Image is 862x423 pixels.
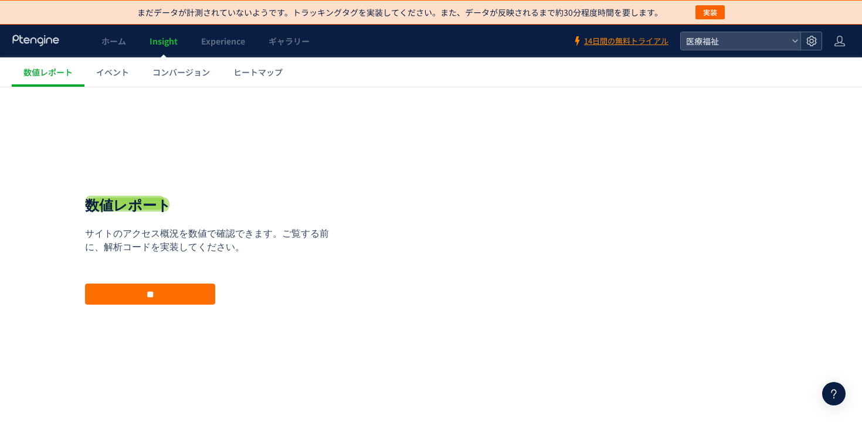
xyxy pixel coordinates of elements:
span: 14日間の無料トライアル [584,36,668,47]
span: 数値レポート [23,66,73,78]
span: コンバージョン [152,66,210,78]
span: イベント [96,66,129,78]
span: ヒートマップ [233,66,283,78]
span: Experience [201,35,245,47]
p: サイトのアクセス概況を数値で確認できます。ご覧する前に、解析コードを実装してください。 [85,141,337,168]
span: ホーム [101,35,126,47]
span: 医療福祉 [683,32,787,50]
span: Insight [150,35,178,47]
h1: 数値レポート [85,109,171,129]
p: まだデータが計測されていないようです。トラッキングタグを実装してください。また、データが反映されるまで約30分程度時間を要します。 [137,6,663,18]
span: 実装 [703,5,717,19]
button: 実装 [695,5,725,19]
span: ギャラリー [269,35,310,47]
a: 14日間の無料トライアル [572,36,668,47]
